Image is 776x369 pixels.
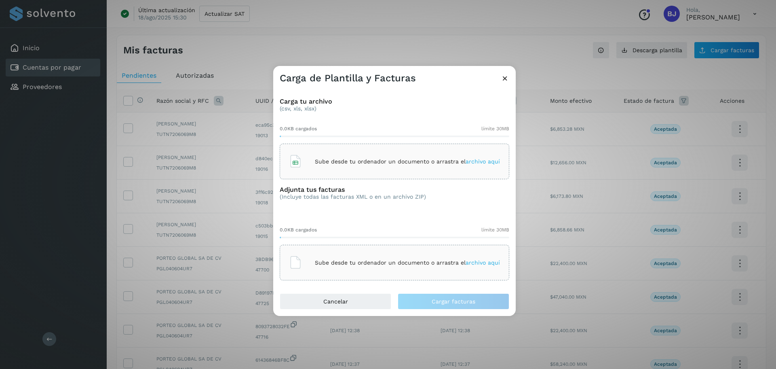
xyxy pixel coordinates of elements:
[280,186,426,193] h3: Adjunta tus facturas
[280,193,426,200] p: (Incluye todas las facturas XML o en un archivo ZIP)
[481,226,509,233] span: límite 30MB
[432,299,475,304] span: Cargar facturas
[280,226,317,233] span: 0.0KB cargados
[466,158,500,165] span: archivo aquí
[398,293,509,310] button: Cargar facturas
[280,98,509,105] h3: Carga tu archivo
[315,158,500,165] p: Sube desde tu ordenador un documento o arrastra el
[280,125,317,132] span: 0.0KB cargados
[323,299,348,304] span: Cancelar
[280,72,416,84] h3: Carga de Plantilla y Facturas
[280,293,391,310] button: Cancelar
[466,259,500,266] span: archivo aquí
[315,259,500,266] p: Sube desde tu ordenador un documento o arrastra el
[280,105,509,112] p: (csv, xls, xlsx)
[481,125,509,132] span: límite 30MB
